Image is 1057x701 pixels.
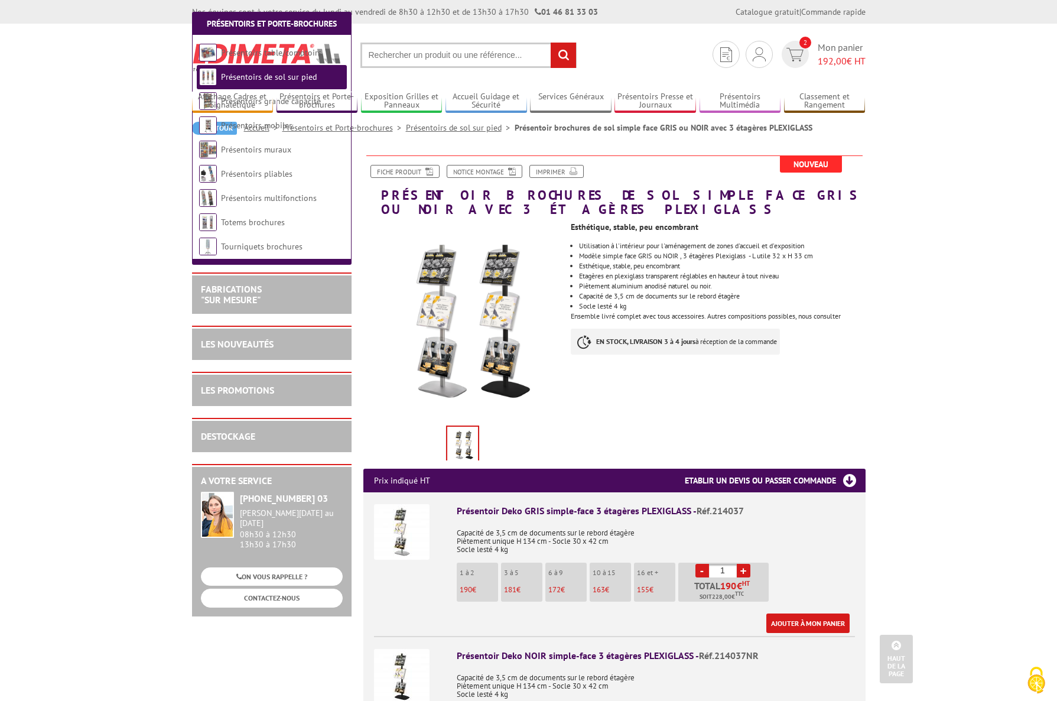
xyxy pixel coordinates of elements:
a: FABRICATIONS"Sur Mesure" [201,283,262,306]
img: Présentoirs de sol sur pied [199,68,217,86]
span: 181 [504,585,516,595]
p: à réception de la commande [571,329,780,355]
a: Catalogue gratuit [736,7,799,17]
a: CONTACTEZ-NOUS [201,589,343,607]
span: 2 [799,37,811,48]
a: Classement et Rangement [784,92,866,111]
p: Capacité de 3,5 cm de documents sur le rebord étagère Piètement unique H 134 cm - Socle 30 x 42 c... [457,666,855,699]
div: 08h30 à 12h30 13h30 à 17h30 [240,508,343,549]
p: € [593,586,631,594]
span: € HT [818,54,866,68]
li: Esthétique, stable, peu encombrant [579,262,865,270]
span: 190 [460,585,472,595]
span: Réf.214037 [697,505,744,517]
a: Accueil Guidage et Sécurité [445,92,527,111]
li: Etagères en plexiglass transparent réglables en hauteur à tout niveau [579,272,865,280]
a: DESTOCKAGE [201,430,255,442]
a: LES NOUVEAUTÉS [201,338,274,350]
h2: A votre service [201,476,343,486]
p: Prix indiqué HT [374,469,430,492]
p: € [637,586,675,594]
a: Tourniquets brochures [221,241,303,252]
p: 3 à 5 [504,569,542,577]
p: 1 à 2 [460,569,498,577]
strong: 01 46 81 33 03 [535,7,598,17]
p: Capacité de 3,5 cm de documents sur le rebord étagère Piètement unique H 134 cm - Socle 30 x 42 c... [457,521,855,554]
img: Présentoirs muraux [199,141,217,158]
li: Socle lesté 4 kg [579,303,865,310]
a: - [695,564,709,577]
li: Présentoir brochures de sol simple face GRIS ou NOIR avec 3 étagères PLEXIGLASS [515,122,812,134]
span: 192,00 [818,55,847,67]
div: Nos équipes sont à votre service du lundi au vendredi de 8h30 à 12h30 et de 13h30 à 17h30 [192,6,598,18]
a: Présentoirs mobiles [221,120,292,131]
span: Réf.214037NR [699,650,759,661]
strong: EN STOCK, LIVRAISON 3 à 4 jours [596,337,695,346]
span: 172 [548,585,561,595]
a: Haut de la page [880,635,913,683]
span: Nouveau [780,156,842,173]
span: 228,00 [712,592,731,602]
div: Présentoir Deko GRIS simple-face 3 étagères PLEXIGLASS - [457,504,855,518]
span: 155 [637,585,649,595]
input: rechercher [551,43,576,68]
img: Présentoirs table/comptoirs [199,44,217,61]
img: Présentoirs pliables [199,165,217,183]
span: Mon panier [818,41,866,68]
img: Tourniquets brochures [199,238,217,255]
h3: Etablir un devis ou passer commande [685,469,866,492]
p: Total [681,581,769,602]
a: Présentoirs Presse et Journaux [614,92,696,111]
a: Commande rapide [801,7,866,17]
img: devis rapide [786,48,804,61]
img: presentoir_brochures_de_sol_simple_face_avec_3_etageres_214037_214037nr.png [363,222,562,421]
a: + [737,564,750,577]
a: Présentoirs multifonctions [221,193,317,203]
img: devis rapide [753,47,766,61]
li: Utilisation à l'intérieur pour l'aménagement de zones d'accueil et d'exposition [579,242,865,249]
strong: [PHONE_NUMBER] 03 [240,492,328,504]
a: Affichage Cadres et Signalétique [192,92,274,111]
strong: Esthétique, stable, peu encombrant [571,222,698,232]
a: Imprimer [529,165,584,178]
img: Totems brochures [199,213,217,231]
img: Présentoir Deko GRIS simple-face 3 étagères PLEXIGLASS [374,504,430,560]
input: Rechercher un produit ou une référence... [360,43,577,68]
a: Services Généraux [530,92,612,111]
a: Présentoirs Multimédia [700,92,781,111]
img: Présentoirs multifonctions [199,189,217,207]
img: presentoir_brochures_de_sol_simple_face_avec_3_etageres_214037_214037nr.png [447,427,478,463]
a: Totems brochures [221,217,285,228]
p: € [460,586,498,594]
a: Fiche produit [370,165,440,178]
p: 16 et + [637,569,675,577]
div: | [736,6,866,18]
div: Présentoir Deko NOIR simple-face 3 étagères PLEXIGLASS - [457,649,855,663]
p: 6 à 9 [548,569,587,577]
span: € [737,581,742,590]
sup: HT [742,579,750,588]
div: [PERSON_NAME][DATE] au [DATE] [240,508,343,528]
span: Soit € [700,592,744,602]
a: Ajouter à mon panier [766,614,850,633]
a: Présentoirs de sol sur pied [406,122,515,133]
img: widget-service.jpg [201,492,234,538]
p: € [548,586,587,594]
a: LES PROMOTIONS [201,384,274,396]
a: Notice Montage [447,165,522,178]
p: € [504,586,542,594]
a: Présentoirs et Porte-brochures [207,18,337,29]
li: Piètement aluminium anodisé naturel ou noir. [579,283,865,290]
li: Modèle simple face GRIS ou NOIR , 3 étagères Plexiglass - L utile 32 x H 33 cm [579,252,865,259]
span: 190 [720,581,737,590]
a: Présentoirs pliables [221,168,292,179]
p: 10 à 15 [593,569,631,577]
img: devis rapide [720,47,732,62]
img: Cookies (fenêtre modale) [1022,666,1051,695]
a: Présentoirs de sol sur pied [221,72,317,82]
a: Présentoirs muraux [221,144,291,155]
div: Ensemble livré complet avec tous accessoires. Autres compositions possibles, nous consulter [571,216,874,372]
button: Cookies (fenêtre modale) [1016,661,1057,701]
li: Capacité de 3,5 cm de documents sur le rebord étagère [579,293,865,300]
a: ON VOUS RAPPELLE ? [201,567,343,586]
